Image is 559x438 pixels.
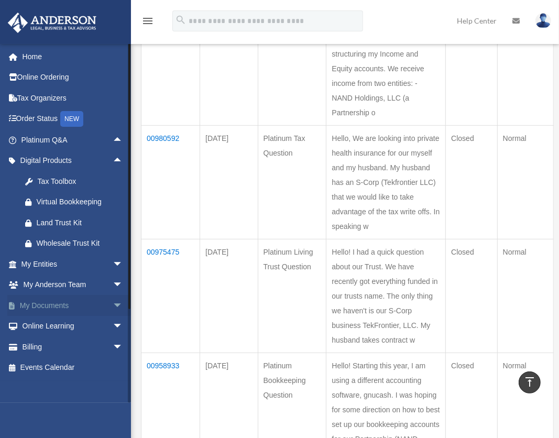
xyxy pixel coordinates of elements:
[7,108,139,130] a: Order StatusNEW
[113,129,134,151] span: arrow_drop_up
[7,275,139,295] a: My Anderson Teamarrow_drop_down
[113,254,134,275] span: arrow_drop_down
[519,371,541,393] a: vertical_align_top
[258,239,326,353] td: Platinum Living Trust Question
[141,18,154,27] a: menu
[326,126,446,239] td: Hello, We are looking into private health insurance for our myself and my husband. My husband has...
[113,295,134,316] span: arrow_drop_down
[258,126,326,239] td: Platinum Tax Question
[7,295,139,316] a: My Documentsarrow_drop_down
[175,14,187,26] i: search
[60,111,83,127] div: NEW
[113,150,134,172] span: arrow_drop_up
[113,275,134,296] span: arrow_drop_down
[37,175,126,188] div: Tax Toolbox
[535,13,551,28] img: User Pic
[497,126,553,239] td: Normal
[497,239,553,353] td: Normal
[7,46,139,67] a: Home
[37,216,126,229] div: Land Trust Kit
[7,67,139,88] a: Online Ordering
[200,239,258,353] td: [DATE]
[15,171,139,192] a: Tax Toolbox
[446,126,498,239] td: Closed
[523,376,536,388] i: vertical_align_top
[446,239,498,353] td: Closed
[7,87,139,108] a: Tax Organizers
[113,336,134,358] span: arrow_drop_down
[200,126,258,239] td: [DATE]
[5,13,100,33] img: Anderson Advisors Platinum Portal
[7,150,139,171] a: Digital Productsarrow_drop_up
[141,126,200,239] td: 00980592
[37,195,126,209] div: Virtual Bookkeeping
[15,192,139,213] a: Virtual Bookkeeping
[7,129,134,150] a: Platinum Q&Aarrow_drop_up
[15,233,139,254] a: Wholesale Trust Kit
[113,316,134,337] span: arrow_drop_down
[141,239,200,353] td: 00975475
[7,336,139,357] a: Billingarrow_drop_down
[37,237,126,250] div: Wholesale Trust Kit
[7,357,139,378] a: Events Calendar
[7,316,139,337] a: Online Learningarrow_drop_down
[326,239,446,353] td: Hello! I had a quick question about our Trust. We have recently got everything funded in our trus...
[141,15,154,27] i: menu
[15,212,139,233] a: Land Trust Kit
[7,254,139,275] a: My Entitiesarrow_drop_down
